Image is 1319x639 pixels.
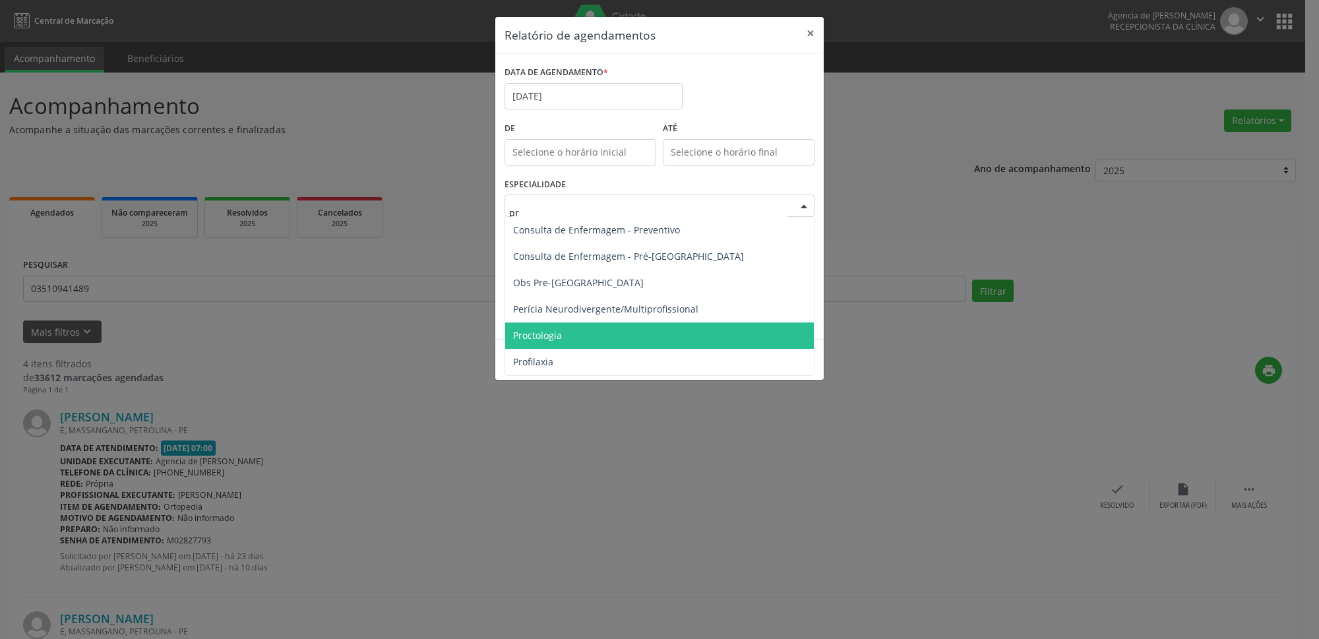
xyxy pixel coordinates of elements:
span: Consulta de Enfermagem - Pré-[GEOGRAPHIC_DATA] [513,250,744,262]
span: Perícia Neurodivergente/Multiprofissional [513,303,698,315]
input: Selecione uma data ou intervalo [505,83,683,109]
input: Seleciona uma especialidade [509,199,787,226]
span: Proctologia [513,329,562,342]
button: Close [797,17,824,49]
span: Profilaxia [513,355,553,368]
span: Consulta de Enfermagem - Preventivo [513,224,680,236]
label: ATÉ [663,119,814,139]
span: Obs Pre-[GEOGRAPHIC_DATA] [513,276,644,289]
label: DATA DE AGENDAMENTO [505,63,608,83]
label: ESPECIALIDADE [505,175,566,195]
input: Selecione o horário final [663,139,814,166]
input: Selecione o horário inicial [505,139,656,166]
h5: Relatório de agendamentos [505,26,656,44]
label: De [505,119,656,139]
